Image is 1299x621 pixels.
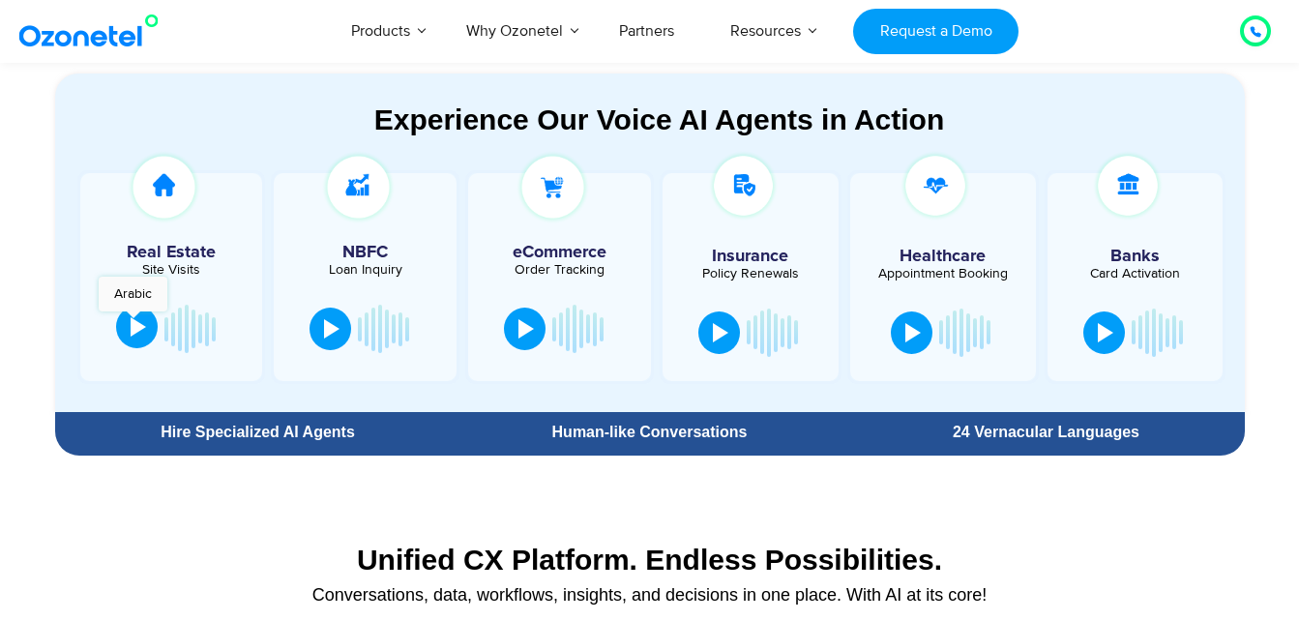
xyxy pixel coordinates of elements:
[65,543,1235,577] div: Unified CX Platform. Endless Possibilities.
[478,263,641,277] div: Order Tracking
[65,425,452,440] div: Hire Specialized AI Agents
[672,267,829,281] div: Policy Renewals
[865,248,1021,265] h5: Healthcare
[478,244,641,261] h5: eCommerce
[460,425,838,440] div: Human-like Conversations
[672,248,829,265] h5: Insurance
[283,263,447,277] div: Loan Inquiry
[283,244,447,261] h5: NBFC
[853,9,1019,54] a: Request a Demo
[1057,267,1214,281] div: Card Activation
[90,244,253,261] h5: Real Estate
[1057,248,1214,265] h5: Banks
[74,103,1245,136] div: Experience Our Voice AI Agents in Action
[65,586,1235,604] div: Conversations, data, workflows, insights, and decisions in one place. With AI at its core!
[90,263,253,277] div: Site Visits
[865,267,1021,281] div: Appointment Booking
[857,425,1234,440] div: 24 Vernacular Languages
